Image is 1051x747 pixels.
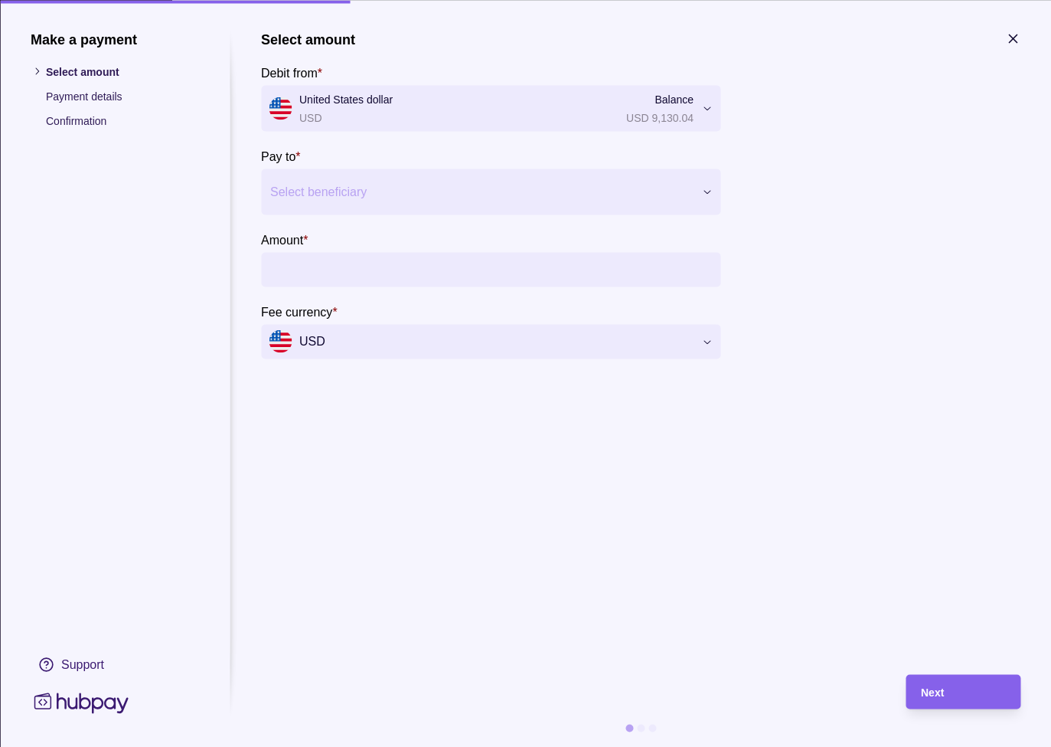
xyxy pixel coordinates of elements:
[261,31,355,48] h1: Select amount
[261,233,303,246] p: Amount
[46,63,199,80] p: Select amount
[31,31,199,48] h1: Make a payment
[261,305,332,318] p: Fee currency
[46,112,199,129] p: Confirmation
[261,66,318,79] p: Debit from
[46,87,199,104] p: Payment details
[261,302,338,320] label: Fee currency
[261,230,308,248] label: Amount
[31,648,199,680] a: Support
[906,674,1020,709] button: Next
[921,686,944,699] span: Next
[261,63,322,81] label: Debit from
[261,146,301,165] label: Pay to
[299,252,713,287] input: amount
[261,149,295,162] p: Pay to
[61,656,104,673] div: Support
